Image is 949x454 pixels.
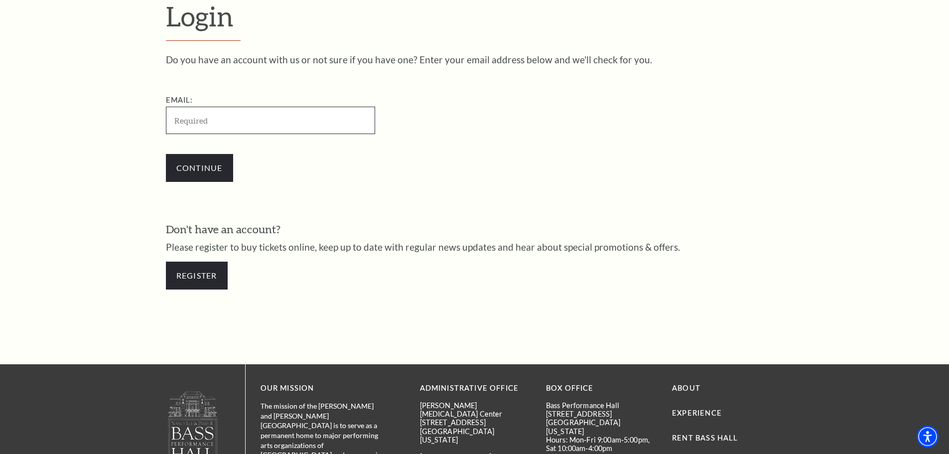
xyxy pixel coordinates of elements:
[166,242,784,252] p: Please register to buy tickets online, keep up to date with regular news updates and hear about s...
[546,418,657,436] p: [GEOGRAPHIC_DATA][US_STATE]
[166,55,784,64] p: Do you have an account with us or not sure if you have one? Enter your email address below and we...
[672,384,700,392] a: About
[166,154,233,182] input: Submit button
[546,401,657,410] p: Bass Performance Hall
[546,436,657,453] p: Hours: Mon-Fri 9:00am-5:00pm, Sat 10:00am-4:00pm
[420,427,531,445] p: [GEOGRAPHIC_DATA][US_STATE]
[546,382,657,395] p: BOX OFFICE
[420,382,531,395] p: Administrative Office
[166,96,193,104] label: Email:
[672,434,738,442] a: Rent Bass Hall
[166,107,375,134] input: Required
[546,410,657,418] p: [STREET_ADDRESS]
[166,222,784,237] h3: Don't have an account?
[420,401,531,419] p: [PERSON_NAME][MEDICAL_DATA] Center
[261,382,385,395] p: OUR MISSION
[166,262,228,290] a: Register
[672,409,722,417] a: Experience
[917,426,939,448] div: Accessibility Menu
[420,418,531,427] p: [STREET_ADDRESS]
